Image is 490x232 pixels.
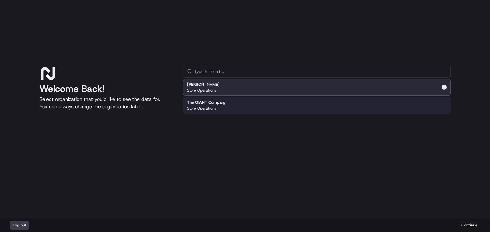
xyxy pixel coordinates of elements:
[459,221,480,230] button: Continue
[187,100,226,105] h2: The GIANT Company
[187,106,216,111] p: Store Operations
[183,78,451,115] div: Suggestions
[187,82,219,87] h2: [PERSON_NAME]
[195,65,447,77] input: Type to search...
[10,221,29,230] button: Log out
[39,83,173,94] h1: Welcome Back!
[39,96,173,110] p: Select organization that you’d like to see the data for. You can always change the organization l...
[187,88,216,93] p: Store Operations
